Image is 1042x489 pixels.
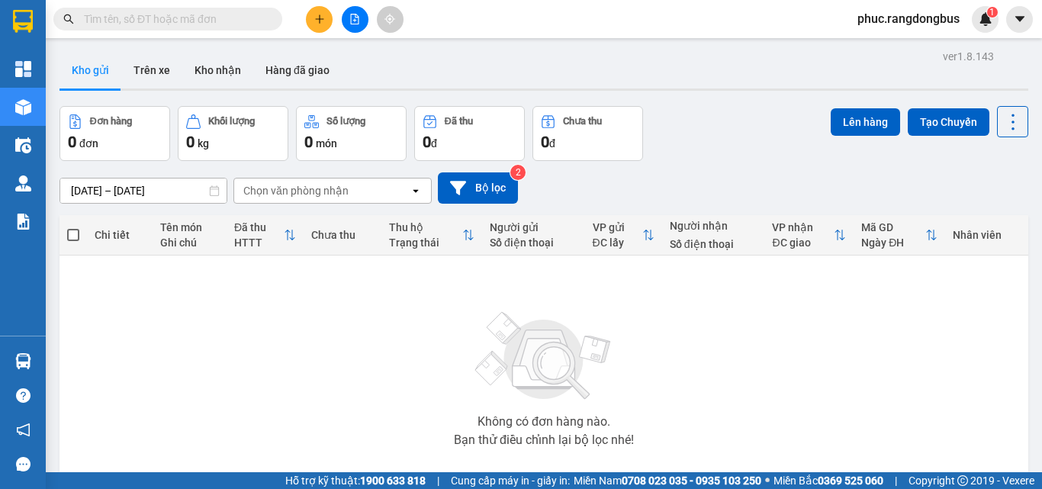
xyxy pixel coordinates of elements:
[831,108,900,136] button: Lên hàng
[431,137,437,150] span: đ
[16,457,31,471] span: message
[342,6,368,33] button: file-add
[987,7,998,18] sup: 1
[943,48,994,65] div: ver 1.8.143
[895,472,897,489] span: |
[468,303,620,410] img: svg+xml;base64,PHN2ZyBjbGFzcz0ibGlzdC1wbHVnX19zdmciIHhtbG5zPSJodHRwOi8vd3d3LnczLm9yZy8yMDAwL3N2Zy...
[384,14,395,24] span: aim
[182,52,253,88] button: Kho nhận
[953,229,1021,241] div: Nhân viên
[454,434,634,446] div: Bạn thử điều chỉnh lại bộ lọc nhé!
[765,478,770,484] span: ⚪️
[160,236,219,249] div: Ghi chú
[861,236,925,249] div: Ngày ĐH
[670,220,757,232] div: Người nhận
[314,14,325,24] span: plus
[451,472,570,489] span: Cung cấp máy in - giấy in:
[84,11,264,27] input: Tìm tên, số ĐT hoặc mã đơn
[541,133,549,151] span: 0
[285,472,426,489] span: Hỗ trợ kỹ thuật:
[510,165,526,180] sup: 2
[414,106,525,161] button: Đã thu0đ
[15,137,31,153] img: warehouse-icon
[349,14,360,24] span: file-add
[15,61,31,77] img: dashboard-icon
[15,175,31,191] img: warehouse-icon
[234,236,284,249] div: HTTT
[243,183,349,198] div: Chọn văn phòng nhận
[490,221,577,233] div: Người gửi
[326,116,365,127] div: Số lượng
[908,108,989,136] button: Tạo Chuyến
[585,215,662,256] th: Toggle SortBy
[389,221,462,233] div: Thu hộ
[563,116,602,127] div: Chưa thu
[16,423,31,437] span: notification
[316,137,337,150] span: món
[311,229,373,241] div: Chưa thu
[227,215,304,256] th: Toggle SortBy
[445,116,473,127] div: Đã thu
[377,6,404,33] button: aim
[389,236,462,249] div: Trạng thái
[63,14,74,24] span: search
[68,133,76,151] span: 0
[989,7,995,18] span: 1
[95,229,145,241] div: Chi tiết
[957,475,968,486] span: copyright
[979,12,992,26] img: icon-new-feature
[772,221,834,233] div: VP nhận
[772,236,834,249] div: ĐC giao
[60,179,227,203] input: Select a date range.
[304,133,313,151] span: 0
[593,236,642,249] div: ĐC lấy
[381,215,482,256] th: Toggle SortBy
[773,472,883,489] span: Miền Bắc
[437,472,439,489] span: |
[593,221,642,233] div: VP gửi
[253,52,342,88] button: Hàng đã giao
[532,106,643,161] button: Chưa thu0đ
[549,137,555,150] span: đ
[59,52,121,88] button: Kho gửi
[1013,12,1027,26] span: caret-down
[574,472,761,489] span: Miền Nam
[160,221,219,233] div: Tên món
[186,133,195,151] span: 0
[490,236,577,249] div: Số điện thoại
[670,238,757,250] div: Số điện thoại
[360,475,426,487] strong: 1900 633 818
[90,116,132,127] div: Đơn hàng
[438,172,518,204] button: Bộ lọc
[121,52,182,88] button: Trên xe
[1006,6,1033,33] button: caret-down
[198,137,209,150] span: kg
[178,106,288,161] button: Khối lượng0kg
[59,106,170,161] button: Đơn hàng0đơn
[13,10,33,33] img: logo-vxr
[854,215,945,256] th: Toggle SortBy
[306,6,333,33] button: plus
[764,215,854,256] th: Toggle SortBy
[234,221,284,233] div: Đã thu
[845,9,972,28] span: phuc.rangdongbus
[16,388,31,403] span: question-circle
[861,221,925,233] div: Mã GD
[622,475,761,487] strong: 0708 023 035 - 0935 103 250
[296,106,407,161] button: Số lượng0món
[15,214,31,230] img: solution-icon
[423,133,431,151] span: 0
[818,475,883,487] strong: 0369 525 060
[478,416,610,428] div: Không có đơn hàng nào.
[15,99,31,115] img: warehouse-icon
[15,353,31,369] img: warehouse-icon
[79,137,98,150] span: đơn
[410,185,422,197] svg: open
[208,116,255,127] div: Khối lượng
